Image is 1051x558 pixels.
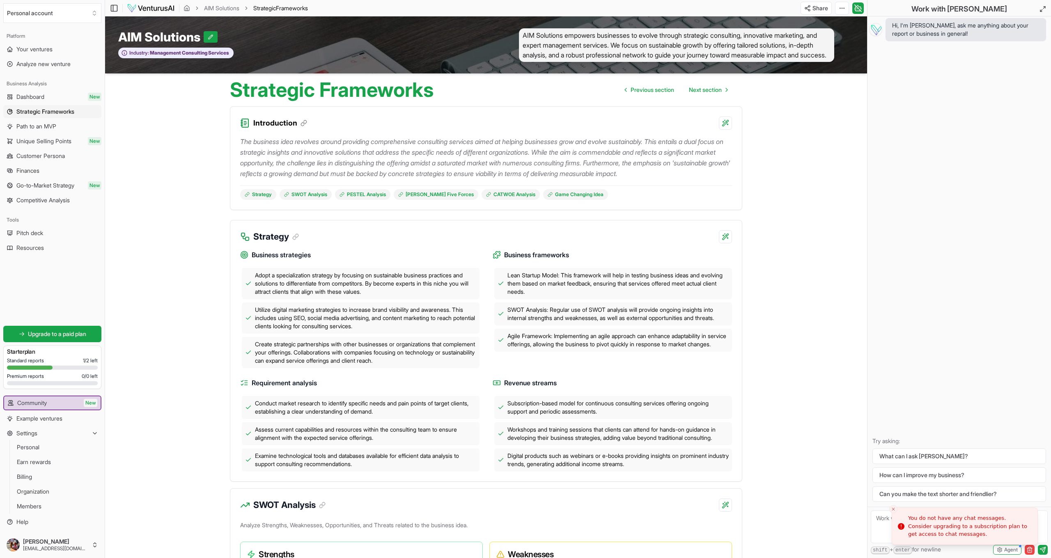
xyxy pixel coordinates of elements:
[7,357,44,364] span: Standard reports
[869,23,882,36] img: Vera
[230,80,434,100] h1: Strategic Frameworks
[872,448,1046,464] button: What can I ask [PERSON_NAME]?
[4,396,101,409] a: CommunityNew
[682,82,734,98] a: Go to next page
[82,373,98,380] span: 0 / 0 left
[507,306,729,322] span: SWOT Analysis: Regular use of SWOT analysis will provide ongoing insights into internal strengths...
[16,45,53,53] span: Your ventures
[252,378,317,388] span: Requirement analysis
[255,425,476,442] span: Assess current capabilities and resources within the consulting team to ensure alignment with the...
[16,122,56,130] span: Path to an MVP
[507,425,729,442] span: Workshops and training sessions that clients can attend for hands-on guidance in developing their...
[631,86,674,94] span: Previous section
[3,535,101,555] button: [PERSON_NAME][EMAIL_ADDRESS][DOMAIN_NAME]
[893,547,912,554] kbd: enter
[618,82,734,98] nav: pagination
[7,373,44,380] span: Premium reports
[127,3,175,13] img: logo
[3,226,101,240] a: Pitch deck
[83,357,98,364] span: 1 / 2 left
[519,28,834,62] span: AIM Solutions empowers businesses to evolve through strategic consulting, innovative marketing, a...
[394,189,478,200] a: [PERSON_NAME] Five Forces
[1004,547,1018,553] span: Agent
[118,30,204,44] span: AIM Solutions
[3,179,101,192] a: Go-to-Market StrategyNew
[3,515,101,528] a: Help
[908,514,1031,538] div: You do not have any chat messages. Consider upgrading to a subscription plan to get access to cha...
[871,547,890,554] kbd: shift
[17,502,41,510] span: Members
[252,250,311,260] span: Business strategies
[14,485,92,498] a: Organization
[16,429,37,437] span: Settings
[3,149,101,162] a: Customer Persona
[3,120,101,133] a: Path to an MVP
[911,3,1007,15] h2: Work with [PERSON_NAME]
[618,82,681,98] a: Go to previous page
[335,189,390,200] a: PESTEL Analysis
[17,458,51,466] span: Earn rewards
[7,348,98,356] h3: Starter plan
[3,77,101,90] div: Business Analysis
[16,107,74,116] span: Strategic Frameworks
[240,189,276,200] a: Strategy
[892,21,1040,38] span: Hi, I'm [PERSON_NAME], ask me anything about your report or business in general!
[16,196,70,204] span: Competitive Analysis
[16,181,74,190] span: Go-to-Market Strategy
[3,57,101,71] a: Analyze new venture
[16,60,71,68] span: Analyze new venture
[88,181,101,190] span: New
[543,189,608,200] a: Game Changing Idea
[129,50,149,56] span: Industry:
[16,414,62,423] span: Example ventures
[280,189,332,200] a: SWOT Analysis
[28,330,86,338] span: Upgrade to a paid plan
[255,340,476,365] span: Create strategic partnerships with other businesses or organizations that complement your offerin...
[3,30,101,43] div: Platform
[16,93,44,101] span: Dashboard
[14,455,92,469] a: Earn rewards
[255,452,476,468] span: Examine technological tools and databases available for efficient data analysis to support consul...
[14,441,92,454] a: Personal
[3,213,101,226] div: Tools
[253,117,307,129] h3: Introduction
[149,50,229,56] span: Management Consulting Services
[507,271,729,296] span: Lean Startup Model: This framework will help in testing business ideas and evolving them based on...
[255,399,476,416] span: Conduct market research to identify specific needs and pain points of target clients, establishin...
[17,487,49,496] span: Organization
[871,545,941,554] span: + for newline
[240,136,732,179] p: The business idea revolves around providing comprehensive consulting services aimed at helping bu...
[507,332,729,348] span: Agile Framework: Implementing an agile approach can enhance adaptability in service offerings, al...
[689,86,722,94] span: Next section
[23,545,88,552] span: [EMAIL_ADDRESS][DOMAIN_NAME]
[889,505,897,513] button: Close toast
[23,538,88,545] span: [PERSON_NAME]
[504,250,569,260] span: Business frameworks
[255,306,476,330] span: Utilize digital marketing strategies to increase brand visibility and awareness. This includes us...
[3,194,101,207] a: Competitive Analysis
[3,3,101,23] button: Select an organization
[812,4,828,12] span: Share
[7,538,20,551] img: ACg8ocIt6PwOjL8retEXQjyxuU8G-ciay_il82baVYW61DYBDZuW69E=s96-c
[16,152,65,160] span: Customer Persona
[3,427,101,440] button: Settings
[3,43,101,56] a: Your ventures
[3,135,101,148] a: Unique Selling PointsNew
[482,189,540,200] a: CATWOE Analysis
[184,4,308,12] nav: breadcrumb
[16,229,43,237] span: Pitch deck
[84,399,97,407] span: New
[14,500,92,513] a: Members
[16,137,71,145] span: Unique Selling Points
[872,486,1046,502] button: Can you make the text shorter and friendlier?
[3,90,101,103] a: DashboardNew
[16,518,28,526] span: Help
[88,93,101,101] span: New
[801,2,832,15] button: Share
[88,137,101,145] span: New
[993,545,1021,555] button: Agent
[3,412,101,425] a: Example ventures
[240,519,732,534] p: Analyze Strengths, Weaknesses, Opportunities, and Threats related to the business idea.
[276,5,308,11] span: Frameworks
[507,399,729,416] span: Subscription-based model for continuous consulting services offering ongoing support and periodic...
